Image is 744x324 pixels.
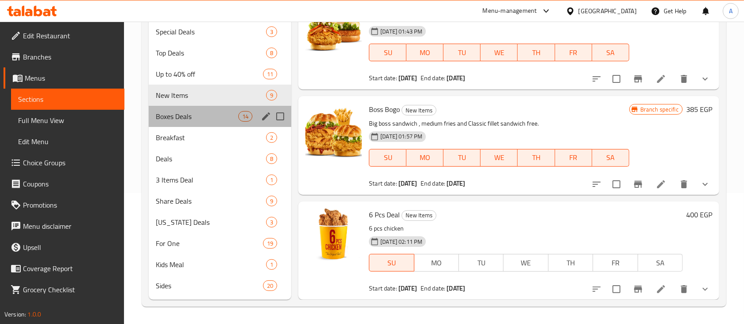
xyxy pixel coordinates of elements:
div: items [266,175,277,185]
div: New Items9 [149,85,291,106]
span: A [729,6,733,16]
span: Version: [4,309,26,320]
span: End date: [421,178,445,189]
h6: 400 EGP [686,209,712,221]
div: Up to 40% off11 [149,63,291,85]
div: items [266,90,277,101]
button: TH [548,254,593,272]
span: MO [410,151,440,164]
span: 14 [239,112,252,121]
button: show more [695,174,716,195]
button: SU [369,254,414,272]
button: WE [481,44,518,61]
span: SA [596,46,626,59]
span: New Items [402,210,436,220]
div: Breakfast2 [149,127,291,148]
span: Sides [156,280,263,291]
span: FR [597,257,634,269]
div: [GEOGRAPHIC_DATA] [579,6,637,16]
button: TH [518,44,555,61]
span: Choice Groups [23,157,117,168]
span: Boxes Deals [156,111,238,122]
span: FR [559,151,589,164]
span: End date: [421,283,445,294]
div: items [263,280,277,291]
span: Start date: [369,178,397,189]
span: TH [552,257,590,269]
button: show more [695,279,716,300]
button: FR [555,149,592,167]
a: Menus [4,67,124,89]
span: 3 [267,28,277,36]
span: Select to update [607,280,626,298]
span: Menu disclaimer [23,221,117,231]
button: FR [555,44,592,61]
div: Sides20 [149,275,291,296]
span: TU [447,151,477,164]
a: Coverage Report [4,258,124,279]
button: SA [592,44,629,61]
span: Share Deals [156,196,266,206]
b: [DATE] [398,283,417,294]
div: Top Deals8 [149,42,291,63]
div: items [266,259,277,270]
div: 3 Items Deal1 [149,169,291,190]
span: Breakfast [156,132,266,143]
span: New Items [156,90,266,101]
b: [DATE] [398,72,417,84]
svg: Show Choices [700,74,710,84]
span: MO [410,46,440,59]
span: WE [484,151,514,164]
a: Grocery Checklist [4,279,124,300]
span: Special Deals [156,26,266,37]
span: 11 [263,70,277,78]
span: 20 [263,282,277,290]
span: Deals [156,153,266,164]
span: Top Deals [156,48,266,58]
a: Full Menu View [11,110,124,131]
a: Edit Menu [11,131,124,152]
span: [DATE] 01:43 PM [377,27,426,36]
span: SU [373,151,403,164]
div: items [266,217,277,227]
span: 8 [267,155,277,163]
div: [US_STATE] Deals3 [149,212,291,233]
div: Deals8 [149,148,291,169]
div: Kids Meal1 [149,254,291,275]
div: Boxes Deals14edit [149,106,291,127]
button: TU [443,149,481,167]
span: For One [156,238,263,249]
button: Branch-specific-item [628,174,649,195]
span: FR [559,46,589,59]
button: sort-choices [586,68,607,89]
span: 6 Pcs Deal [369,208,400,221]
b: [DATE] [398,178,417,189]
span: SU [373,46,403,59]
button: Branch-specific-item [628,279,649,300]
span: Branches [23,52,117,62]
span: 3 Items Deal [156,175,266,185]
span: Branch specific [637,105,682,114]
button: TU [458,254,504,272]
a: Branches [4,46,124,67]
button: MO [406,44,443,61]
b: [DATE] [447,178,465,189]
span: TH [521,151,551,164]
button: TH [518,149,555,167]
a: Edit menu item [656,179,666,190]
button: WE [503,254,548,272]
button: sort-choices [586,174,607,195]
span: 19 [263,239,277,248]
span: Grocery Checklist [23,284,117,295]
span: 1.0.0 [27,309,41,320]
a: Upsell [4,237,124,258]
b: [DATE] [447,72,465,84]
img: 6 Pcs Deal [305,209,362,265]
button: MO [414,254,459,272]
span: [DATE] 01:57 PM [377,132,426,141]
span: Coupons [23,179,117,189]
